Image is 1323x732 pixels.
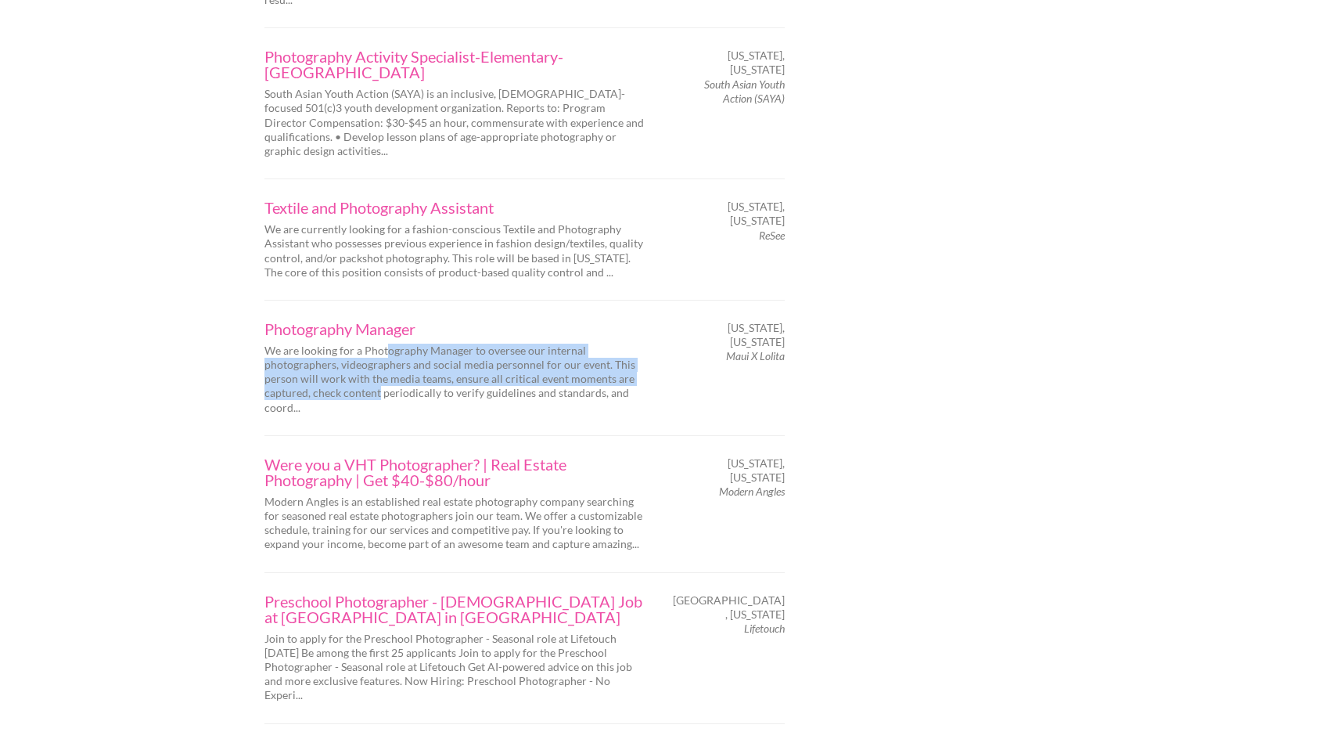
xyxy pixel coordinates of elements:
p: We are currently looking for a fashion-conscious Textile and Photography Assistant who possesses ... [264,222,648,279]
span: [US_STATE], [US_STATE] [675,49,785,77]
a: Textile and Photography Assistant [264,200,648,215]
p: Join to apply for the Preschool Photographer - Seasonal role at Lifetouch [DATE] Be among the fir... [264,632,648,703]
em: Maui X Lolita [726,349,785,362]
a: Were you a VHT Photographer? | Real Estate Photography | Get $40-$80/hour [264,456,648,488]
span: [US_STATE], [US_STATE] [675,200,785,228]
p: Modern Angles is an established real estate photography company searching for seasoned real estat... [264,495,648,552]
a: Photography Manager [264,321,648,337]
em: South Asian Youth Action (SAYA) [704,78,785,105]
span: [GEOGRAPHIC_DATA] , [US_STATE] [673,593,785,622]
em: ReSee [759,229,785,242]
p: We are looking for a Photography Manager to oversee our internal photographers, videographers and... [264,344,648,415]
a: Photography Activity Specialist-Elementary-[GEOGRAPHIC_DATA] [264,49,648,80]
em: Modern Angles [719,485,785,498]
p: South Asian Youth Action (SAYA) is an inclusive, [DEMOGRAPHIC_DATA]-focused 501(c)3 youth develop... [264,87,648,158]
em: Lifetouch [744,622,785,635]
a: Preschool Photographer - [DEMOGRAPHIC_DATA] Job at [GEOGRAPHIC_DATA] in [GEOGRAPHIC_DATA] [264,593,648,625]
span: [US_STATE], [US_STATE] [675,456,785,485]
span: [US_STATE], [US_STATE] [675,321,785,349]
